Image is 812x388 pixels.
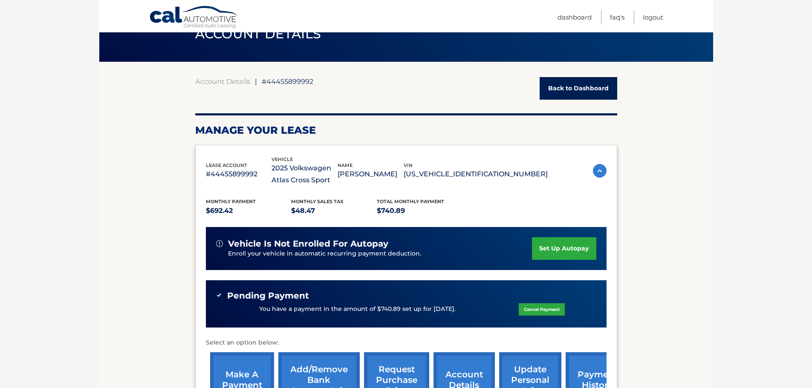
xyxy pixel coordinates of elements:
p: 2025 Volkswagen Atlas Cross Sport [272,162,338,186]
p: $692.42 [206,205,292,217]
p: $740.89 [377,205,462,217]
img: alert-white.svg [216,240,223,247]
a: Cal Automotive [149,6,239,30]
span: ACCOUNT DETAILS [195,26,321,42]
h2: Manage Your Lease [195,124,617,137]
a: Account Details [195,77,250,86]
p: $48.47 [291,205,377,217]
p: Select an option below: [206,338,607,348]
a: Cancel Payment [519,303,565,316]
p: Enroll your vehicle in automatic recurring payment deduction. [228,249,532,259]
p: [PERSON_NAME] [338,168,404,180]
a: set up autopay [532,237,596,260]
span: name [338,162,353,168]
a: Dashboard [558,10,592,24]
p: #44455899992 [206,168,272,180]
span: Monthly sales Tax [291,198,344,204]
img: accordion-active.svg [593,164,607,178]
span: vehicle is not enrolled for autopay [228,239,388,249]
a: Back to Dashboard [540,77,617,100]
p: You have a payment in the amount of $740.89 set up for [DATE]. [259,305,456,314]
a: FAQ's [610,10,624,24]
span: | [255,77,257,86]
p: [US_VEHICLE_IDENTIFICATION_NUMBER] [404,168,548,180]
span: vin [404,162,413,168]
span: lease account [206,162,247,168]
span: #44455899992 [262,77,313,86]
span: vehicle [272,156,293,162]
a: Logout [643,10,663,24]
span: Pending Payment [227,290,309,301]
img: check-green.svg [216,292,222,298]
span: Total Monthly Payment [377,198,444,204]
span: Monthly Payment [206,198,256,204]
